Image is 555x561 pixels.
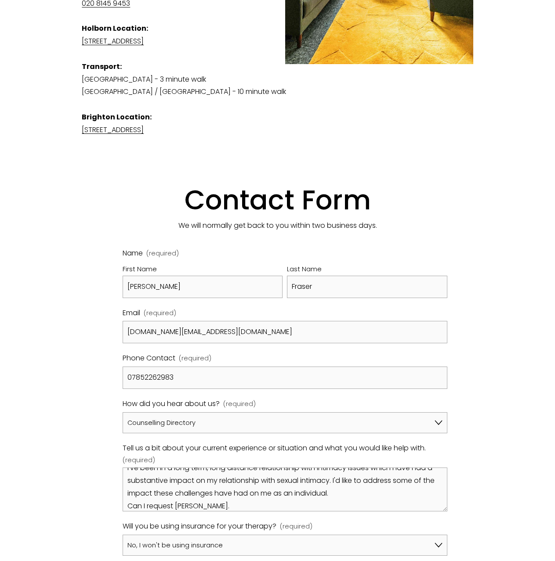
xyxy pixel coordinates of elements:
a: [STREET_ADDRESS] [82,36,144,46]
span: (required) [223,398,256,410]
textarea: I've been in a long term, long distance relationship with intimacy issues which have had a substa... [123,467,448,511]
span: How did you hear about us? [123,398,220,410]
span: (required) [146,250,179,256]
strong: Brighton Location: [82,112,152,122]
span: (required) [144,307,176,319]
span: Tell us a bit about your current experience or situation and what you would like help with. [123,442,426,455]
span: (required) [123,454,155,466]
span: Name [123,247,143,260]
span: Email [123,307,140,320]
span: (required) [280,521,312,532]
div: Last Name [287,263,447,276]
h1: Contact Form [82,151,473,217]
div: First Name [123,263,283,276]
p: We will normally get back to you within two business days. [82,219,473,232]
strong: Holborn Location: [82,23,148,33]
span: Will you be using insurance for your therapy? [123,520,276,533]
span: (required) [179,352,211,364]
strong: Transport: [82,61,122,72]
select: Will you be using insurance for your therapy? [123,535,448,556]
span: Phone Contact [123,352,175,365]
a: [STREET_ADDRESS] [82,125,144,135]
select: How did you hear about us? [123,412,448,433]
